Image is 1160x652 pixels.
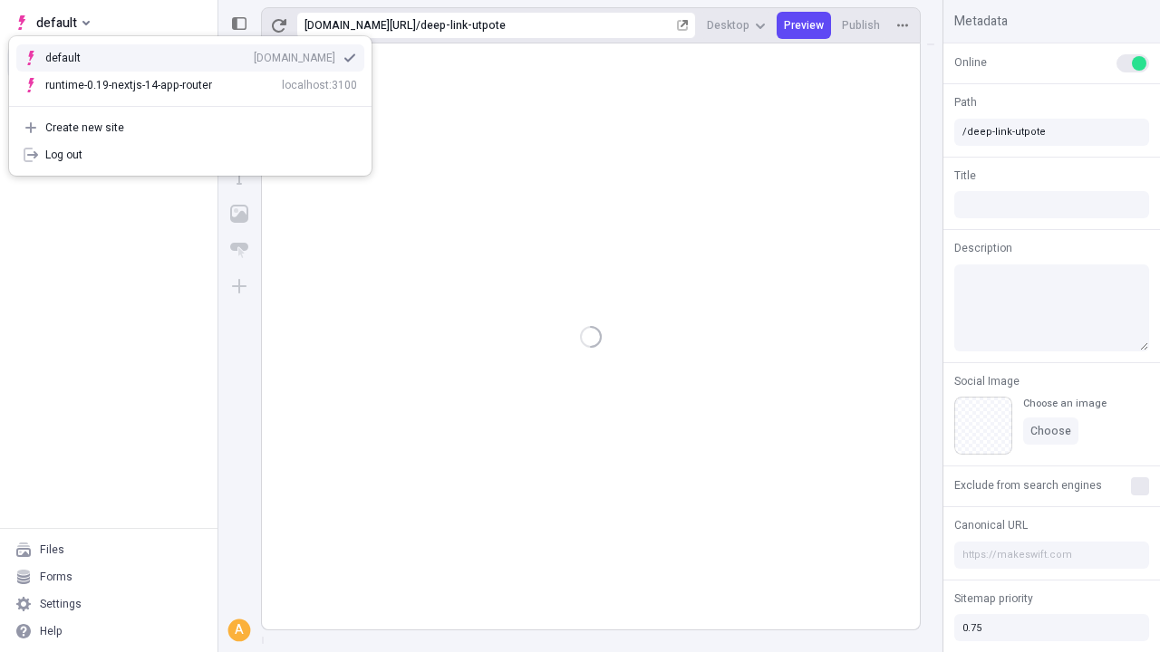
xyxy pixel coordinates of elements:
div: Suggestions [9,37,372,106]
input: https://makeswift.com [954,542,1149,569]
div: A [230,621,249,640]
div: deep-link-utpote [420,18,673,33]
span: Path [954,94,977,110]
div: default [45,51,109,65]
span: default [36,12,77,34]
button: Select site [7,9,97,36]
button: Preview [777,12,831,39]
button: Desktop [700,12,773,39]
div: [URL][DOMAIN_NAME] [304,18,416,33]
span: Online [954,54,987,71]
span: Title [954,168,976,184]
span: Description [954,240,1012,256]
div: / [416,18,420,33]
button: Choose [1023,417,1078,445]
span: Preview [784,18,824,33]
span: Publish [842,18,880,33]
div: Forms [40,570,72,584]
button: Text [223,161,256,194]
span: Exclude from search engines [954,477,1102,494]
span: Social Image [954,373,1020,389]
div: localhost:3100 [282,78,357,92]
div: [DOMAIN_NAME] [254,51,335,65]
button: Button [223,234,256,266]
div: runtime-0.19-nextjs-14-app-router [45,78,212,92]
span: Sitemap priority [954,590,1033,607]
span: Desktop [707,18,749,33]
div: Settings [40,597,82,611]
span: Choose [1030,424,1071,438]
button: Publish [835,12,887,39]
div: Help [40,624,63,638]
div: Files [40,542,64,557]
button: Image [223,197,256,230]
span: Canonical URL [954,517,1028,533]
div: Choose an image [1023,397,1107,410]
